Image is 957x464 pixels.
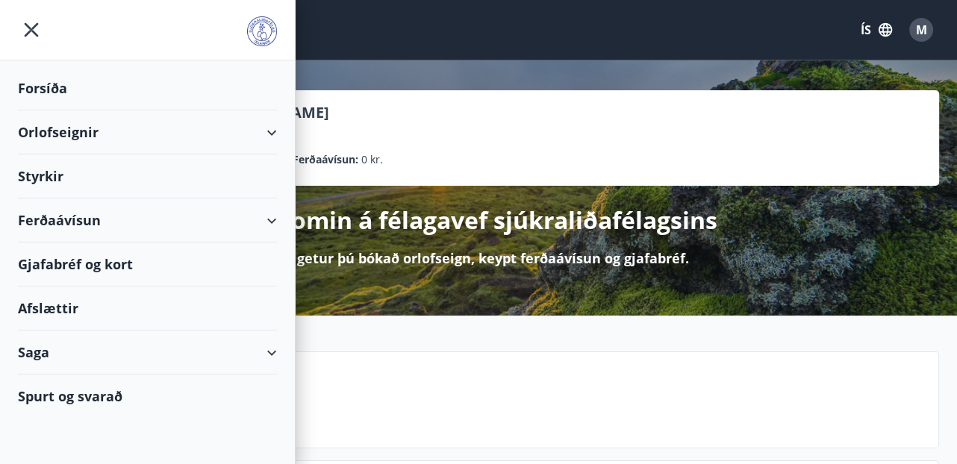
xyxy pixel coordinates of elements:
[240,204,717,236] p: Velkomin á félagavef sjúkraliðafélagsins
[18,110,277,154] div: Orlofseignir
[903,12,939,48] button: M
[916,22,927,38] span: M
[18,286,277,330] div: Afslættir
[293,151,358,168] p: Ferðaávísun :
[18,330,277,374] div: Saga
[18,154,277,198] div: Styrkir
[18,16,45,43] button: menu
[18,242,277,286] div: Gjafabréf og kort
[361,151,383,168] span: 0 kr.
[852,16,900,43] button: ÍS
[128,389,926,415] p: Næstu helgi
[247,16,277,46] img: union_logo
[269,248,689,268] p: Hér getur þú bókað orlofseign, keypt ferðaávísun og gjafabréf.
[18,66,277,110] div: Forsíða
[18,198,277,242] div: Ferðaávísun
[18,374,277,418] div: Spurt og svarað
